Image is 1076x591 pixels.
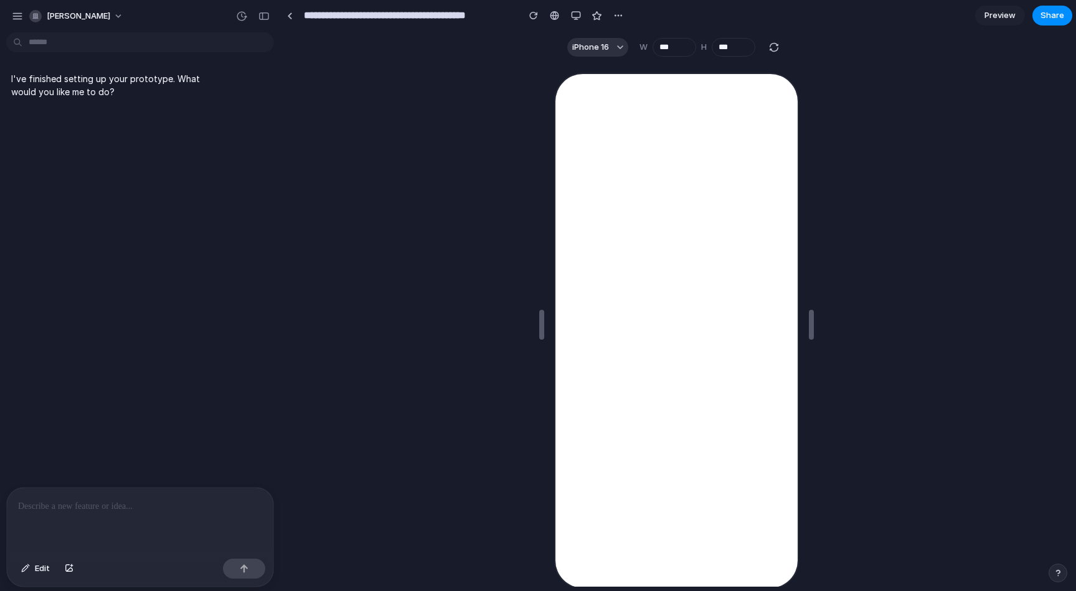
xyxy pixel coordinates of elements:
label: H [701,41,707,54]
span: iPhone 16 [572,41,609,54]
button: [PERSON_NAME] [24,6,130,26]
button: Edit [15,559,56,579]
span: [PERSON_NAME] [47,10,110,22]
p: I've finished setting up your prototype. What would you like me to do? [11,72,219,98]
span: Edit [35,562,50,575]
span: Share [1041,9,1064,22]
button: Share [1032,6,1072,26]
button: iPhone 16 [567,38,628,57]
label: W [639,41,648,54]
span: Preview [984,9,1016,22]
a: Preview [975,6,1025,26]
